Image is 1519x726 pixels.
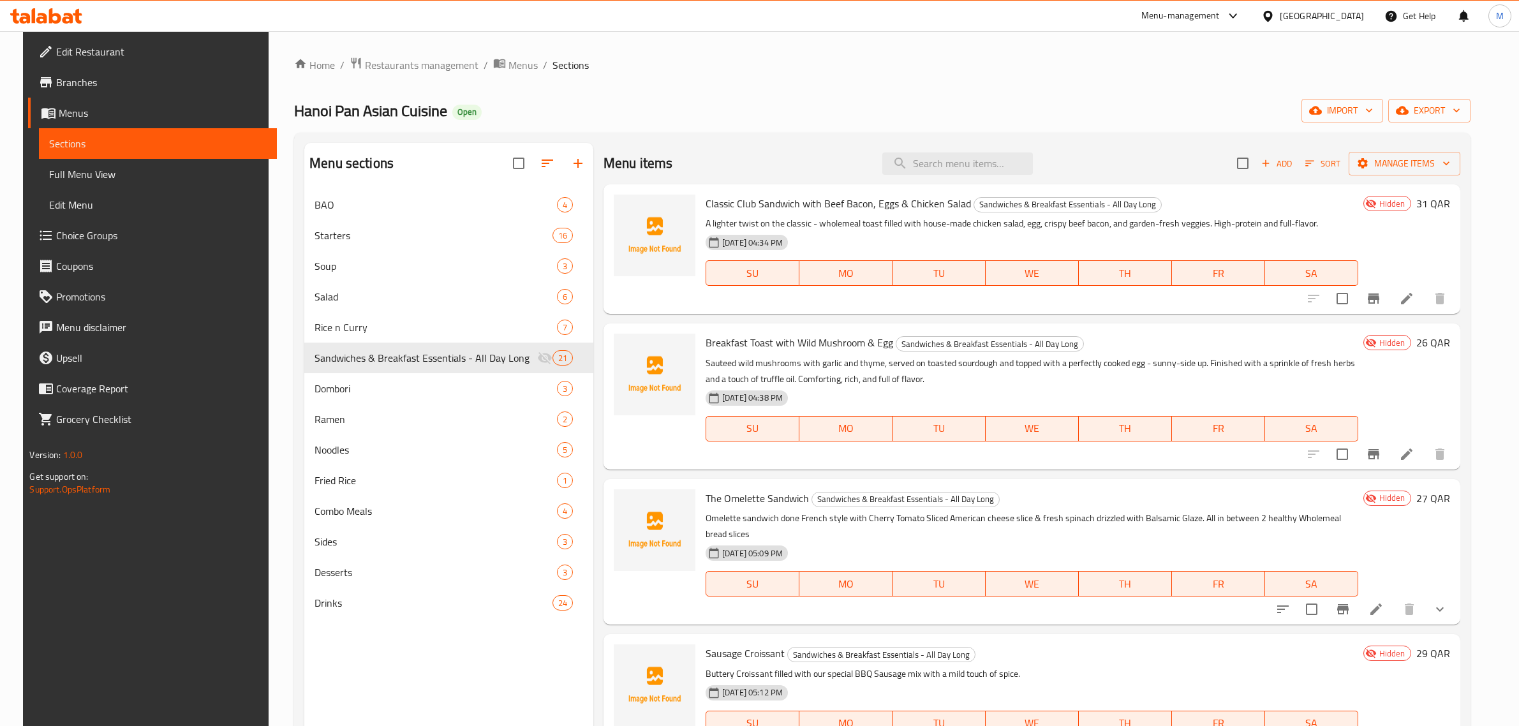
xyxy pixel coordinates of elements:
[557,565,573,580] div: items
[56,289,267,304] span: Promotions
[28,220,277,251] a: Choice Groups
[1425,439,1455,470] button: delete
[553,230,572,242] span: 16
[1301,99,1383,122] button: import
[29,447,61,463] span: Version:
[1416,195,1450,212] h6: 31 QAR
[1302,154,1344,174] button: Sort
[991,264,1074,283] span: WE
[1265,571,1358,596] button: SA
[315,320,557,335] span: Rice n Curry
[706,355,1358,387] p: Sauteed wild mushrooms with garlic and thyme, served on toasted sourdough and topped with a perfe...
[315,534,557,549] span: Sides
[365,57,478,73] span: Restaurants management
[304,404,593,434] div: Ramen2
[1298,596,1325,623] span: Select to update
[56,44,267,59] span: Edit Restaurant
[711,575,794,593] span: SU
[799,260,893,286] button: MO
[717,237,788,249] span: [DATE] 04:34 PM
[315,473,557,488] span: Fried Rice
[309,154,394,173] h2: Menu sections
[898,419,981,438] span: TU
[1425,283,1455,314] button: delete
[804,575,887,593] span: MO
[558,383,572,395] span: 3
[315,442,557,457] div: Noodles
[557,320,573,335] div: items
[1394,594,1425,625] button: delete
[1265,416,1358,441] button: SA
[558,199,572,211] span: 4
[558,291,572,303] span: 6
[28,373,277,404] a: Coverage Report
[558,322,572,334] span: 7
[1358,283,1389,314] button: Branch-specific-item
[304,526,593,557] div: Sides3
[557,442,573,457] div: items
[304,312,593,343] div: Rice n Curry7
[39,189,277,220] a: Edit Menu
[28,343,277,373] a: Upsell
[991,419,1074,438] span: WE
[717,392,788,404] span: [DATE] 04:38 PM
[1374,492,1411,504] span: Hidden
[1399,447,1414,462] a: Edit menu item
[553,597,572,609] span: 24
[315,228,552,243] span: Starters
[315,350,537,366] span: Sandwiches & Breakfast Essentials - All Day Long
[49,136,267,151] span: Sections
[304,557,593,588] div: Desserts3
[558,260,572,272] span: 3
[898,575,981,593] span: TU
[315,503,557,519] div: Combo Meals
[537,350,552,366] svg: Inactive section
[304,184,593,623] nav: Menu sections
[1399,291,1414,306] a: Edit menu item
[614,195,695,276] img: Classic Club Sandwich with Beef Bacon, Eggs & Chicken Salad
[1358,439,1389,470] button: Branch-specific-item
[706,194,971,213] span: Classic Club Sandwich with Beef Bacon, Eggs & Chicken Salad
[56,258,267,274] span: Coupons
[558,536,572,548] span: 3
[28,312,277,343] a: Menu disclaimer
[1416,489,1450,507] h6: 27 QAR
[1172,571,1265,596] button: FR
[1374,198,1411,210] span: Hidden
[552,57,589,73] span: Sections
[717,686,788,699] span: [DATE] 05:12 PM
[1374,337,1411,349] span: Hidden
[340,57,345,73] li: /
[452,105,482,120] div: Open
[1374,648,1411,660] span: Hidden
[56,228,267,243] span: Choice Groups
[1268,594,1298,625] button: sort-choices
[1280,9,1364,23] div: [GEOGRAPHIC_DATA]
[315,411,557,427] span: Ramen
[1084,575,1167,593] span: TH
[974,197,1161,212] span: Sandwiches & Breakfast Essentials - All Day Long
[315,565,557,580] span: Desserts
[315,258,557,274] span: Soup
[804,264,887,283] span: MO
[1312,103,1373,119] span: import
[493,57,538,73] a: Menus
[1079,260,1172,286] button: TH
[1079,416,1172,441] button: TH
[553,352,572,364] span: 21
[304,373,593,404] div: Dombori3
[28,404,277,434] a: Grocery Checklist
[706,333,893,352] span: Breakfast Toast with Wild Mushroom & Egg
[1398,103,1460,119] span: export
[29,481,110,498] a: Support.OpsPlatform
[1177,419,1260,438] span: FR
[28,98,277,128] a: Menus
[1270,264,1353,283] span: SA
[1270,419,1353,438] span: SA
[1141,8,1220,24] div: Menu-management
[1368,602,1384,617] a: Edit menu item
[557,503,573,519] div: items
[56,320,267,335] span: Menu disclaimer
